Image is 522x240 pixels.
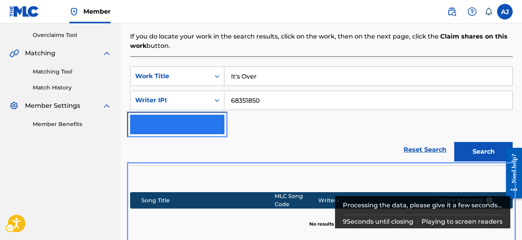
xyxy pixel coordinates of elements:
span: Member Settings [25,101,80,110]
button: Add Criteria [130,115,224,134]
div: Song Title [141,196,274,205]
span: 9 [343,218,347,225]
input: Search... [224,91,512,110]
form: Search Form [130,67,513,165]
button: Search [454,142,513,161]
img: Member Settings [9,101,19,110]
img: Top Rightsholder [69,7,79,16]
a: Overclaims Tool [33,31,111,39]
p: No results [309,211,334,228]
img: search [447,7,457,16]
div: Notifications [485,8,492,16]
img: expand [102,101,111,110]
a: Member Benefits [33,120,111,128]
img: Matching [9,49,19,58]
div: Work Title [135,72,205,81]
img: 9d2ae6d4665cec9f34b9.svg [209,120,218,129]
img: help [467,7,477,16]
a: Matching Tool [33,68,111,76]
div: Writer IPI [135,96,205,105]
p: If you do locate your work in the search results, click on the work, then on the next page, click... [130,32,513,51]
div: Processing the data, please give it a few seconds... [343,196,503,215]
span: Matching [25,49,55,58]
div: MLC Song Code [275,192,318,208]
iframe: Iframe | Resource Center [500,142,522,204]
img: expand [102,49,111,58]
input: Search... [224,67,512,86]
span: Member [83,7,111,16]
img: MLC Logo [9,6,39,17]
div: User Menu [497,4,513,19]
a: Match History [33,84,111,92]
div: Writers [318,196,427,205]
a: Reset Search [400,141,450,158]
